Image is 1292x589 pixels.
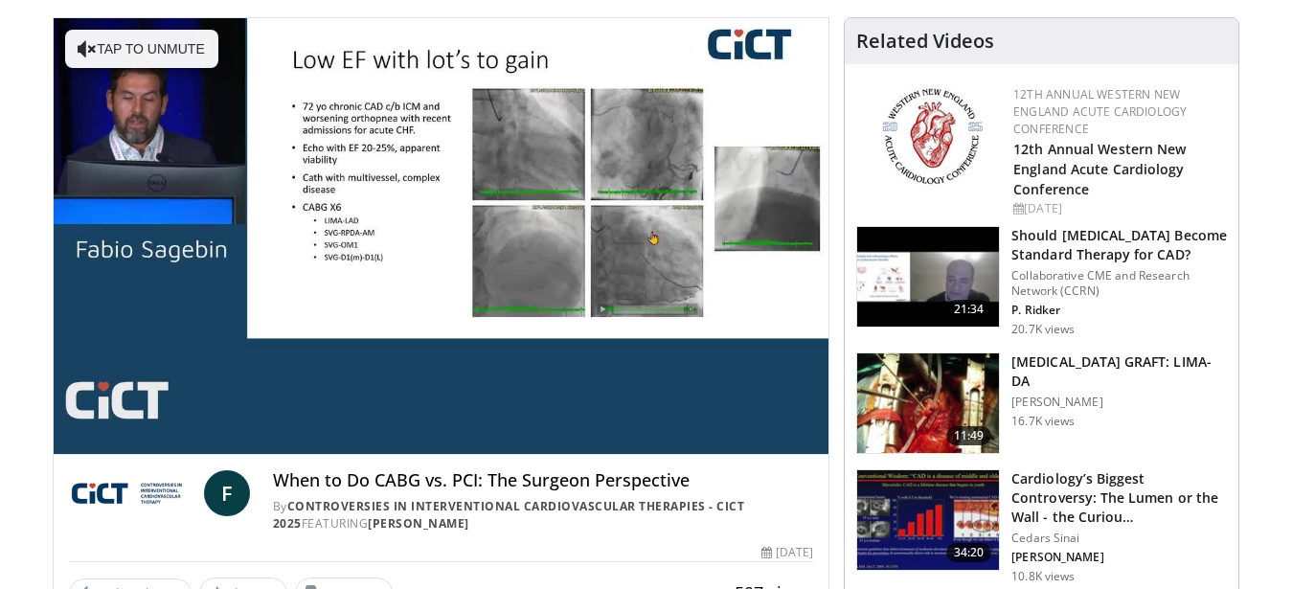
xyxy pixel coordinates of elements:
p: 20.7K views [1011,322,1075,337]
a: 12th Annual Western New England Acute Cardiology Conference [1013,140,1186,198]
p: P. Ridker [1011,303,1227,318]
h4: Related Videos [856,30,994,53]
span: 34:20 [946,543,992,562]
a: 21:34 Should [MEDICAL_DATA] Become Standard Therapy for CAD? Collaborative CME and Research Netwo... [856,226,1227,337]
img: feAgcbrvkPN5ynqH4xMDoxOjA4MTsiGN.150x105_q85_crop-smart_upscale.jpg [857,353,999,453]
a: F [204,470,250,516]
a: [PERSON_NAME] [368,515,469,532]
h3: [MEDICAL_DATA] GRAFT: LIMA-DA [1011,352,1227,391]
a: 34:20 Cardiology’s Biggest Controversy: The Lumen or the Wall - the Curiou… Cedars Sinai [PERSON_... [856,469,1227,584]
img: 0954f259-7907-4053-a817-32a96463ecc8.png.150x105_q85_autocrop_double_scale_upscale_version-0.2.png [879,86,986,187]
p: [PERSON_NAME] [1011,550,1227,565]
h3: Cardiology’s Biggest Controversy: The Lumen or the Wall - the Curiou… [1011,469,1227,527]
div: [DATE] [761,544,813,561]
div: By FEATURING [273,498,813,532]
h3: Should [MEDICAL_DATA] Become Standard Therapy for CAD? [1011,226,1227,264]
button: Tap to unmute [65,30,218,68]
h4: When to Do CABG vs. PCI: The Surgeon Perspective [273,470,813,491]
p: Cedars Sinai [1011,531,1227,546]
span: 21:34 [946,300,992,319]
video-js: Video Player [54,18,829,455]
div: [DATE] [1013,200,1223,217]
a: Controversies in Interventional Cardiovascular Therapies - CICT 2025 [273,498,745,532]
span: 11:49 [946,426,992,445]
img: Controversies in Interventional Cardiovascular Therapies - CICT 2025 [69,470,196,516]
p: [PERSON_NAME] [1011,395,1227,410]
a: 11:49 [MEDICAL_DATA] GRAFT: LIMA-DA [PERSON_NAME] 16.7K views [856,352,1227,454]
a: 12th Annual Western New England Acute Cardiology Conference [1013,86,1187,137]
p: 10.8K views [1011,569,1075,584]
p: Collaborative CME and Research Network (CCRN) [1011,268,1227,299]
p: 16.7K views [1011,414,1075,429]
img: d453240d-5894-4336-be61-abca2891f366.150x105_q85_crop-smart_upscale.jpg [857,470,999,570]
img: eb63832d-2f75-457d-8c1a-bbdc90eb409c.150x105_q85_crop-smart_upscale.jpg [857,227,999,327]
